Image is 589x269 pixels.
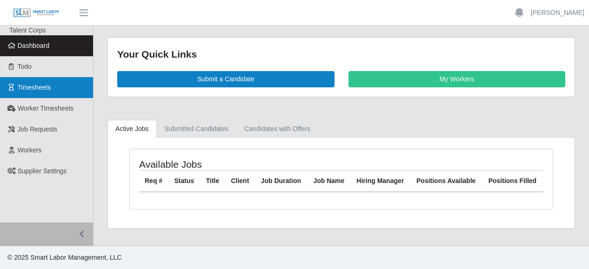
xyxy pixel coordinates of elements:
span: Timesheets [18,84,51,91]
th: Job Duration [255,170,308,192]
th: Client [225,170,255,192]
th: Positions Available [411,170,483,192]
th: Status [168,170,200,192]
span: Dashboard [18,42,50,49]
div: Your Quick Links [117,47,565,62]
th: Title [201,170,226,192]
th: Hiring Manager [351,170,411,192]
span: Job Requests [18,125,58,133]
img: SLM Logo [13,8,60,18]
a: Submitted Candidates [157,120,237,138]
span: Talent Corps [9,26,46,34]
span: Supplier Settings [18,167,67,175]
span: Todo [18,63,32,70]
span: Workers [18,146,42,154]
th: Req # [139,170,168,192]
a: [PERSON_NAME] [531,8,584,18]
a: Candidates with Offers [236,120,318,138]
h4: Available Jobs [139,158,300,170]
a: My Workers [348,71,566,87]
th: Job Name [308,170,351,192]
span: Worker Timesheets [18,105,74,112]
a: Submit a Candidate [117,71,335,87]
a: Active Jobs [107,120,157,138]
th: Positions Filled [483,170,543,192]
span: © 2025 Smart Labor Management, LLC [7,254,121,261]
